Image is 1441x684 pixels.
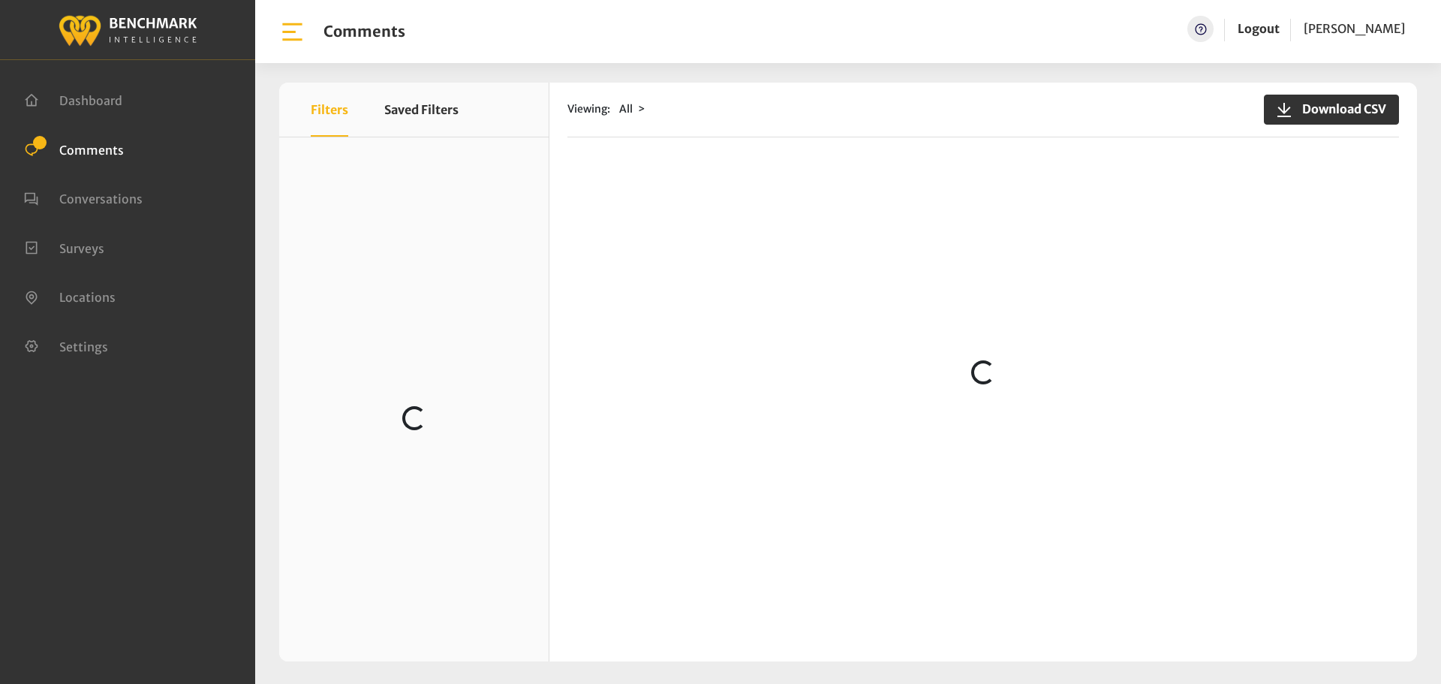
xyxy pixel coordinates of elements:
a: Settings [24,338,108,353]
a: Logout [1238,21,1280,36]
span: Surveys [59,240,104,255]
a: [PERSON_NAME] [1304,16,1405,42]
span: Download CSV [1293,100,1386,118]
a: Conversations [24,190,143,205]
a: Surveys [24,240,104,255]
img: bar [279,19,305,45]
a: Locations [24,288,116,303]
a: Comments [24,141,124,156]
span: All [619,102,633,116]
button: Download CSV [1264,95,1399,125]
span: Viewing: [567,101,610,117]
img: benchmark [58,11,197,48]
button: Saved Filters [384,83,459,137]
h1: Comments [323,23,405,41]
span: Locations [59,290,116,305]
a: Logout [1238,16,1280,42]
span: Settings [59,339,108,354]
span: Comments [59,142,124,157]
span: [PERSON_NAME] [1304,21,1405,36]
span: Conversations [59,191,143,206]
span: Dashboard [59,93,122,108]
button: Filters [311,83,348,137]
a: Dashboard [24,92,122,107]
